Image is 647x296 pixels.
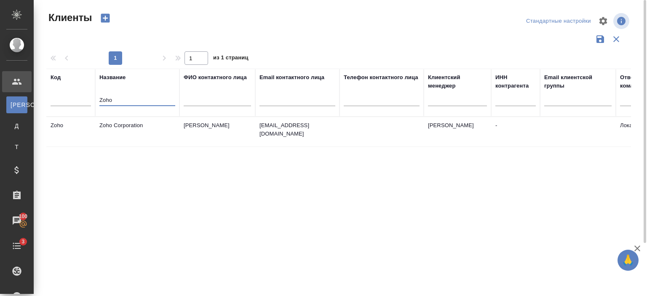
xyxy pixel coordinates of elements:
td: - [491,117,540,147]
td: Zoho Corporation [95,117,179,147]
p: [EMAIL_ADDRESS][DOMAIN_NAME] [259,121,335,138]
td: [PERSON_NAME] [179,117,255,147]
div: Клиентский менеджер [428,73,487,90]
span: Д [11,122,23,130]
button: 🙏 [618,250,639,271]
a: [PERSON_NAME] [6,96,27,113]
span: из 1 страниц [213,53,249,65]
span: 3 [16,237,29,246]
div: ФИО контактного лица [184,73,247,82]
button: Создать [95,11,115,25]
div: Телефон контактного лица [344,73,418,82]
button: Сбросить фильтры [608,31,624,47]
span: Клиенты [46,11,92,24]
td: Zoho [46,117,95,147]
span: [PERSON_NAME] [11,101,23,109]
div: Email клиентской группы [544,73,612,90]
span: 100 [14,212,33,221]
a: Д [6,117,27,134]
div: Название [99,73,126,82]
span: Посмотреть информацию [613,13,631,29]
div: ИНН контрагента [495,73,536,90]
a: Т [6,139,27,155]
a: 3 [2,235,32,256]
a: 100 [2,210,32,231]
span: Т [11,143,23,151]
div: Код [51,73,61,82]
div: split button [524,15,593,28]
span: 🙏 [621,251,635,269]
button: Сохранить фильтры [592,31,608,47]
span: Настроить таблицу [593,11,613,31]
td: [PERSON_NAME] [424,117,491,147]
div: Email контактного лица [259,73,324,82]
